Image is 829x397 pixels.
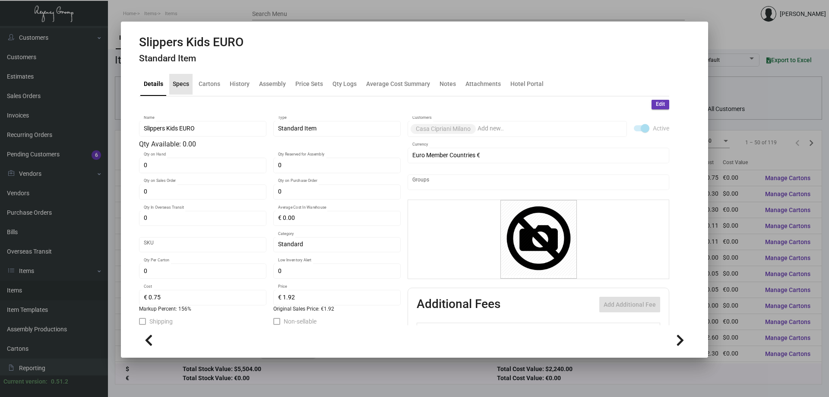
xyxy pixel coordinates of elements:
[139,35,244,50] h2: Slippers Kids EURO
[465,79,501,89] div: Attachments
[510,79,544,89] div: Hotel Portal
[144,79,163,89] div: Details
[412,179,665,186] input: Add new..
[656,101,665,108] span: Edit
[259,79,286,89] div: Assembly
[599,297,660,312] button: Add Additional Fee
[366,79,430,89] div: Average Cost Summary
[3,377,47,386] div: Current version:
[173,79,189,89] div: Specs
[611,323,650,338] th: Price type
[332,79,357,89] div: Qty Logs
[478,125,623,132] input: Add new..
[139,53,244,64] h4: Standard Item
[576,323,611,338] th: Price
[295,79,323,89] div: Price Sets
[149,316,173,327] span: Shipping
[443,323,540,338] th: Type
[417,297,500,312] h2: Additional Fees
[604,301,656,308] span: Add Additional Fee
[417,323,443,338] th: Active
[139,139,401,149] div: Qty Available: 0.00
[51,377,68,386] div: 0.51.2
[411,124,476,134] mat-chip: Casa Cipriani Milano
[230,79,250,89] div: History
[199,79,220,89] div: Cartons
[440,79,456,89] div: Notes
[653,123,669,133] span: Active
[540,323,575,338] th: Cost
[284,316,316,327] span: Non-sellable
[652,100,669,109] button: Edit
